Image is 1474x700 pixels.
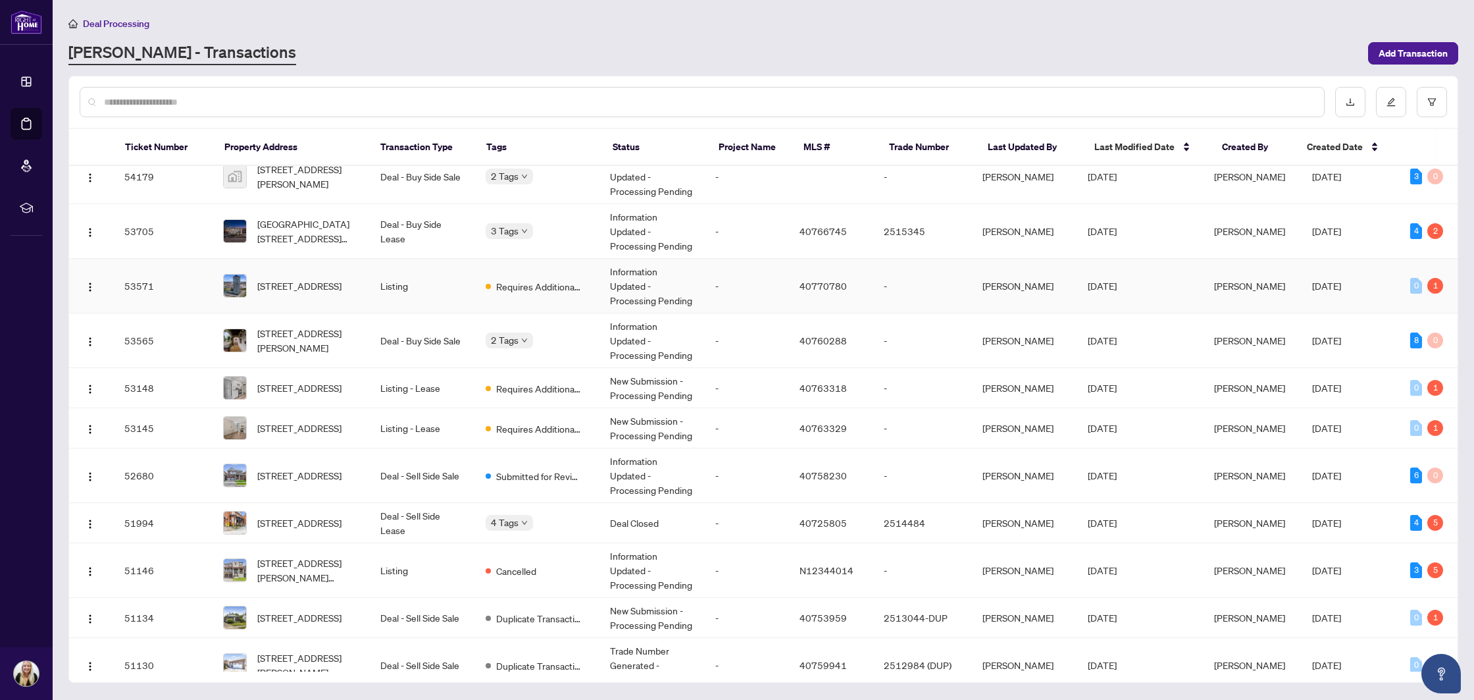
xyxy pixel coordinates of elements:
img: Logo [85,337,95,347]
span: 40760288 [800,335,847,346]
img: Logo [85,566,95,577]
button: edit [1376,87,1406,117]
td: 51146 [114,543,212,598]
td: - [873,313,971,368]
td: Deal - Sell Side Sale [370,448,475,503]
button: Logo [80,377,101,398]
span: home [68,19,78,28]
span: [STREET_ADDRESS][PERSON_NAME][PERSON_NAME] [257,556,359,585]
span: 40763318 [800,382,847,394]
td: - [705,543,789,598]
div: 0 [1410,657,1422,673]
td: 2514484 [873,503,971,543]
td: - [705,313,789,368]
span: 40725805 [800,517,847,529]
td: New Submission - Processing Pending [599,368,705,408]
td: Deal - Buy Side Sale [370,149,475,204]
span: [STREET_ADDRESS] [257,516,342,530]
td: Listing - Lease [370,408,475,448]
span: [DATE] [1088,280,1117,292]
td: - [873,149,971,204]
td: - [705,598,789,638]
td: Information Updated - Processing Pending [599,259,705,313]
button: Add Transaction [1368,42,1458,65]
span: down [521,337,528,344]
td: 52680 [114,448,212,503]
span: Last Modified Date [1094,140,1175,154]
th: Transaction Type [370,129,476,166]
span: down [521,228,528,234]
span: 4 Tags [491,515,519,530]
img: Logo [85,661,95,672]
img: Logo [85,282,95,292]
span: edit [1386,97,1396,107]
img: Logo [85,227,95,238]
span: 2 Tags [491,333,519,348]
div: 6 [1410,468,1422,483]
td: - [873,368,971,408]
span: [DATE] [1088,564,1117,576]
td: - [873,448,971,503]
button: filter [1417,87,1447,117]
span: [DATE] [1312,335,1341,346]
img: thumbnail-img [224,512,246,534]
span: down [521,173,528,180]
img: Logo [85,424,95,435]
span: Created Date [1307,140,1363,154]
button: Logo [80,655,101,676]
span: Duplicate Transaction [496,659,582,673]
span: [DATE] [1312,422,1341,434]
td: 2513044-DUP [873,598,971,638]
div: 0 [1410,420,1422,436]
td: 53148 [114,368,212,408]
td: 53565 [114,313,212,368]
button: Logo [80,275,101,296]
span: 40758230 [800,470,847,481]
div: 1 [1427,380,1443,396]
td: - [705,448,789,503]
td: [PERSON_NAME] [972,368,1077,408]
span: Deal Processing [83,18,149,30]
td: - [705,368,789,408]
span: [DATE] [1312,612,1341,624]
td: Information Updated - Processing Pending [599,543,705,598]
div: 0 [1427,333,1443,348]
td: Deal - Buy Side Lease [370,204,475,259]
td: Deal - Sell Side Sale [370,598,475,638]
td: [PERSON_NAME] [972,598,1077,638]
td: 51994 [114,503,212,543]
td: [PERSON_NAME] [972,543,1077,598]
td: [PERSON_NAME] [972,638,1077,693]
span: filter [1427,97,1436,107]
span: [STREET_ADDRESS] [257,381,342,395]
td: 53705 [114,204,212,259]
div: 5 [1427,562,1443,578]
img: Logo [85,173,95,183]
span: [STREET_ADDRESS][PERSON_NAME] [257,162,359,191]
img: thumbnail-img [224,220,246,242]
td: Information Updated - Processing Pending [599,313,705,368]
td: 53145 [114,408,212,448]
span: [GEOGRAPHIC_DATA][STREET_ADDRESS][PERSON_NAME] [257,217,359,246]
a: [PERSON_NAME] - Transactions [68,41,296,65]
span: [STREET_ADDRESS] [257,279,342,293]
td: - [705,503,789,543]
td: Deal - Sell Side Sale [370,638,475,693]
td: [PERSON_NAME] [972,503,1077,543]
img: Logo [85,384,95,394]
span: [DATE] [1312,280,1341,292]
th: Created Date [1296,129,1396,166]
div: 0 [1410,610,1422,626]
td: Trade Number Generated - Pending Information [599,638,705,693]
span: [DATE] [1088,225,1117,237]
td: [PERSON_NAME] [972,448,1077,503]
td: - [873,543,971,598]
img: thumbnail-img [224,329,246,352]
span: [STREET_ADDRESS] [257,468,342,483]
td: 53571 [114,259,212,313]
td: 2515345 [873,204,971,259]
img: thumbnail-img [224,275,246,297]
span: down [521,520,528,526]
img: Logo [85,519,95,529]
span: [PERSON_NAME] [1214,659,1285,671]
